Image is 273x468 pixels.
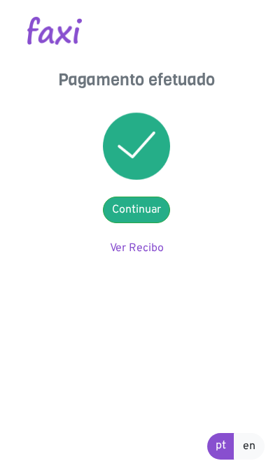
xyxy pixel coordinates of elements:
a: Ver Recibo [110,241,164,255]
a: pt [207,433,234,460]
a: en [234,433,265,460]
a: Continuar [103,197,170,223]
h4: Pagamento efetuado [10,70,262,90]
img: success [103,113,170,180]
